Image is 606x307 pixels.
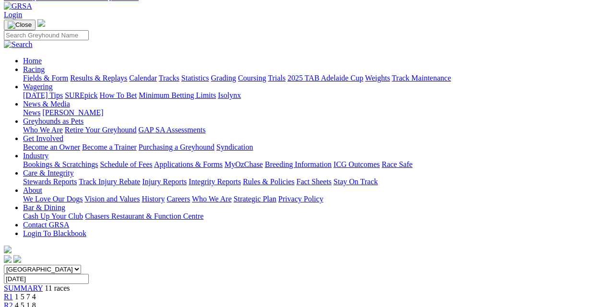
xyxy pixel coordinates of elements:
a: Rules & Policies [243,177,295,186]
a: Get Involved [23,134,63,142]
input: Search [4,30,89,40]
a: Care & Integrity [23,169,74,177]
a: Injury Reports [142,177,187,186]
a: Wagering [23,83,53,91]
a: We Love Our Dogs [23,195,83,203]
a: 2025 TAB Adelaide Cup [287,74,363,82]
a: Bookings & Scratchings [23,160,98,168]
a: MyOzChase [225,160,263,168]
a: [DATE] Tips [23,91,63,99]
a: Weights [365,74,390,82]
a: Bar & Dining [23,203,65,212]
a: ICG Outcomes [333,160,380,168]
a: Syndication [216,143,253,151]
a: Become an Owner [23,143,80,151]
a: Privacy Policy [278,195,323,203]
a: Who We Are [23,126,63,134]
div: News & Media [23,108,602,117]
a: History [142,195,165,203]
a: Stay On Track [333,177,378,186]
a: Track Injury Rebate [79,177,140,186]
span: 11 races [45,284,70,292]
a: Coursing [238,74,266,82]
div: Industry [23,160,602,169]
a: Integrity Reports [189,177,241,186]
a: Trials [268,74,285,82]
a: Strategic Plan [234,195,276,203]
a: Industry [23,152,48,160]
div: Racing [23,74,602,83]
a: News & Media [23,100,70,108]
a: Schedule of Fees [100,160,152,168]
input: Select date [4,274,89,284]
a: Track Maintenance [392,74,451,82]
div: Care & Integrity [23,177,602,186]
a: Applications & Forms [154,160,223,168]
a: GAP SA Assessments [139,126,206,134]
a: Racing [23,65,45,73]
a: Login [4,11,22,19]
a: Greyhounds as Pets [23,117,83,125]
a: Login To Blackbook [23,229,86,237]
a: Minimum Betting Limits [139,91,216,99]
a: Calendar [129,74,157,82]
a: Contact GRSA [23,221,69,229]
a: Stewards Reports [23,177,77,186]
a: Tracks [159,74,179,82]
a: Statistics [181,74,209,82]
span: 1 5 7 4 [15,293,36,301]
img: twitter.svg [13,255,21,263]
div: Wagering [23,91,602,100]
a: About [23,186,42,194]
img: Close [8,21,32,29]
div: About [23,195,602,203]
a: Fields & Form [23,74,68,82]
a: SUREpick [65,91,97,99]
a: Who We Are [192,195,232,203]
img: logo-grsa-white.png [4,246,12,253]
a: SUMMARY [4,284,43,292]
img: GRSA [4,2,32,11]
a: Grading [211,74,236,82]
a: Vision and Values [84,195,140,203]
div: Greyhounds as Pets [23,126,602,134]
button: Toggle navigation [4,20,36,30]
div: Bar & Dining [23,212,602,221]
a: R1 [4,293,13,301]
a: Results & Replays [70,74,127,82]
a: Breeding Information [265,160,332,168]
a: Isolynx [218,91,241,99]
a: News [23,108,40,117]
a: Careers [166,195,190,203]
a: Fact Sheets [297,177,332,186]
a: Purchasing a Greyhound [139,143,214,151]
a: How To Bet [100,91,137,99]
a: Race Safe [381,160,412,168]
div: Get Involved [23,143,602,152]
a: Retire Your Greyhound [65,126,137,134]
img: logo-grsa-white.png [37,19,45,27]
a: Chasers Restaurant & Function Centre [85,212,203,220]
a: Home [23,57,42,65]
a: Cash Up Your Club [23,212,83,220]
img: facebook.svg [4,255,12,263]
a: Become a Trainer [82,143,137,151]
a: [PERSON_NAME] [42,108,103,117]
img: Search [4,40,33,49]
